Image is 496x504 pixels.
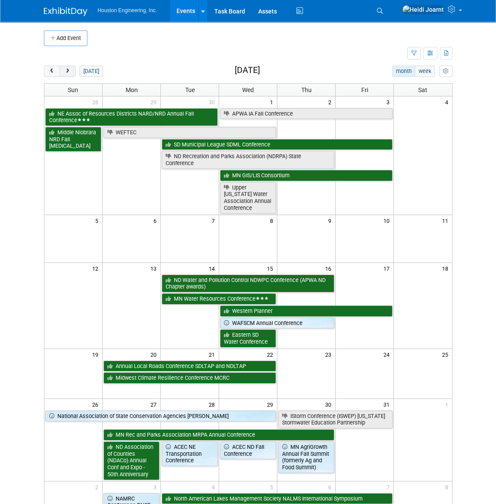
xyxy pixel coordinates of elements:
[278,441,334,473] a: MN AgriGrowth Annual Fall Summit (formerly Ag and Food Summit)
[45,108,218,126] a: NE Assoc of Resources Districts NARD/NRD Annual Fall Conference
[103,429,334,441] a: MN Rec and Parks Association MRPA Annual Conference
[162,293,276,305] a: MN Water Resources Conference
[327,96,335,107] span: 2
[45,411,276,422] a: National Association of State Conservation Agencies [PERSON_NAME]
[150,349,160,360] span: 20
[153,215,160,226] span: 6
[103,372,276,384] a: Midwest Climate Resilience Conference MCRC
[103,441,160,480] a: ND Association of Counties (NDACo) Annual Conf and Expo - 50th Anniversary
[185,86,195,93] span: Tue
[162,275,334,292] a: ND Water and Pollution Control NDWPC Conference (APWA ND Chapter awards)
[208,399,219,410] span: 28
[162,151,334,169] a: ND Recreation and Parks Association (NDRPA) State Conference
[402,5,444,14] img: Heidi Joarnt
[68,86,78,93] span: Sun
[45,127,102,152] a: Middle Niobrara NRD Fall [MEDICAL_DATA]
[383,399,393,410] span: 31
[269,481,277,492] span: 5
[208,263,219,274] span: 14
[208,349,219,360] span: 21
[91,349,102,360] span: 19
[327,215,335,226] span: 9
[242,86,254,93] span: Wed
[91,399,102,410] span: 26
[220,318,334,329] a: WAFSCM Annual Conference
[220,170,393,181] a: MN GIS/LIS Consortium
[44,66,60,77] button: prev
[383,263,393,274] span: 17
[383,349,393,360] span: 24
[60,66,76,77] button: next
[162,441,218,466] a: ACEC NE Transportation Conference
[418,86,427,93] span: Sat
[220,441,276,459] a: ACEC ND Fall Conference
[439,66,452,77] button: myCustomButton
[126,86,138,93] span: Mon
[208,96,219,107] span: 30
[441,349,452,360] span: 25
[235,66,260,75] h2: [DATE]
[415,66,435,77] button: week
[441,215,452,226] span: 11
[220,182,276,214] a: Upper [US_STATE] Water Association Annual Conference
[211,481,219,492] span: 4
[386,481,393,492] span: 7
[269,215,277,226] span: 8
[94,215,102,226] span: 5
[266,349,277,360] span: 22
[211,215,219,226] span: 7
[392,66,415,77] button: month
[386,96,393,107] span: 3
[153,481,160,492] span: 3
[444,399,452,410] span: 1
[220,108,393,119] a: APWA IA Fall Conference
[44,30,87,46] button: Add Event
[441,263,452,274] span: 18
[266,399,277,410] span: 29
[361,86,368,93] span: Fri
[324,263,335,274] span: 16
[150,96,160,107] span: 29
[324,349,335,360] span: 23
[444,96,452,107] span: 4
[98,7,157,13] span: Houston Engineering, Inc.
[91,96,102,107] span: 28
[443,69,449,74] i: Personalize Calendar
[91,263,102,274] span: 12
[220,329,276,347] a: Eastern SD Water Conference
[269,96,277,107] span: 1
[44,7,87,16] img: ExhibitDay
[150,399,160,410] span: 27
[327,481,335,492] span: 6
[220,305,393,317] a: Western Planner
[324,399,335,410] span: 30
[301,86,312,93] span: Thu
[150,263,160,274] span: 13
[278,411,393,428] a: IStorm Conference (ISWEP) [US_STATE] Stormwater Education Partnership
[80,66,103,77] button: [DATE]
[383,215,393,226] span: 10
[444,481,452,492] span: 8
[94,481,102,492] span: 2
[162,139,393,150] a: SD Municipal League SDML Conference
[103,127,276,138] a: WEFTEC
[103,361,276,372] a: Annual Local Roads Conference SDLTAP and NDLTAP
[266,263,277,274] span: 15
